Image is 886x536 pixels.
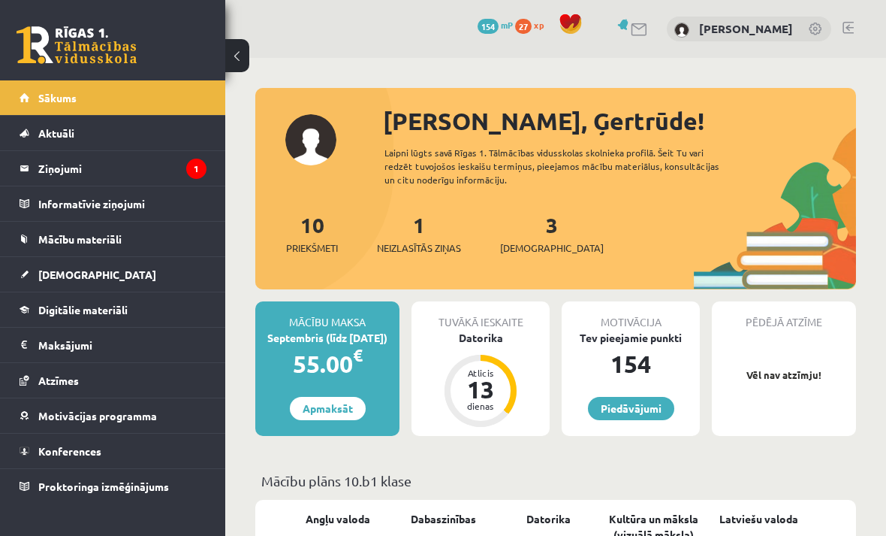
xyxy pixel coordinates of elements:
[38,328,206,362] legend: Maksājumi
[20,116,206,150] a: Aktuāli
[699,21,793,36] a: [PERSON_NAME]
[286,211,338,256] a: 10Priekšmeti
[255,330,399,346] div: Septembris (līdz [DATE])
[20,292,206,327] a: Digitālie materiāli
[411,330,550,429] a: Datorika Atlicis 13 dienas
[377,211,461,256] a: 1Neizlasītās ziņas
[20,434,206,468] a: Konferences
[534,19,544,31] span: xp
[353,344,363,366] span: €
[562,301,700,330] div: Motivācija
[20,257,206,292] a: [DEMOGRAPHIC_DATA]
[186,159,206,179] i: 1
[38,91,77,104] span: Sākums
[20,398,206,433] a: Motivācijas programma
[515,19,551,31] a: 27 xp
[38,444,101,458] span: Konferences
[515,19,532,34] span: 27
[411,301,550,330] div: Tuvākā ieskaite
[20,80,206,115] a: Sākums
[674,23,689,38] img: Ģertrūde Kairiša
[38,268,156,281] span: [DEMOGRAPHIC_DATA]
[306,511,370,527] a: Angļu valoda
[20,363,206,398] a: Atzīmes
[526,511,571,527] a: Datorika
[290,397,366,420] a: Apmaksāt
[20,186,206,221] a: Informatīvie ziņojumi
[383,103,856,139] div: [PERSON_NAME], Ģertrūde!
[38,126,74,140] span: Aktuāli
[20,151,206,186] a: Ziņojumi1
[501,19,513,31] span: mP
[38,409,157,422] span: Motivācijas programma
[411,330,550,346] div: Datorika
[588,397,674,420] a: Piedāvājumi
[20,469,206,504] a: Proktoringa izmēģinājums
[719,511,798,527] a: Latviešu valoda
[38,303,128,316] span: Digitālie materiāli
[500,211,604,256] a: 3[DEMOGRAPHIC_DATA]
[38,374,79,387] span: Atzīmes
[458,377,503,401] div: 13
[38,186,206,221] legend: Informatīvie ziņojumi
[255,346,399,382] div: 55.00
[500,241,604,256] span: [DEMOGRAPHIC_DATA]
[478,19,499,34] span: 154
[17,26,137,64] a: Rīgas 1. Tālmācības vidusskola
[719,368,848,383] p: Vēl nav atzīmju!
[458,368,503,377] div: Atlicis
[458,401,503,410] div: dienas
[286,241,338,256] span: Priekšmeti
[384,146,745,186] div: Laipni lūgts savā Rīgas 1. Tālmācības vidusskolas skolnieka profilā. Šeit Tu vari redzēt tuvojošo...
[38,151,206,186] legend: Ziņojumi
[562,330,700,346] div: Tev pieejamie punkti
[411,511,476,527] a: Dabaszinības
[38,232,122,246] span: Mācību materiāli
[20,328,206,362] a: Maksājumi
[377,241,461,256] span: Neizlasītās ziņas
[562,346,700,382] div: 154
[261,471,850,491] p: Mācību plāns 10.b1 klase
[478,19,513,31] a: 154 mP
[712,301,856,330] div: Pēdējā atzīme
[38,480,169,493] span: Proktoringa izmēģinājums
[255,301,399,330] div: Mācību maksa
[20,222,206,256] a: Mācību materiāli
